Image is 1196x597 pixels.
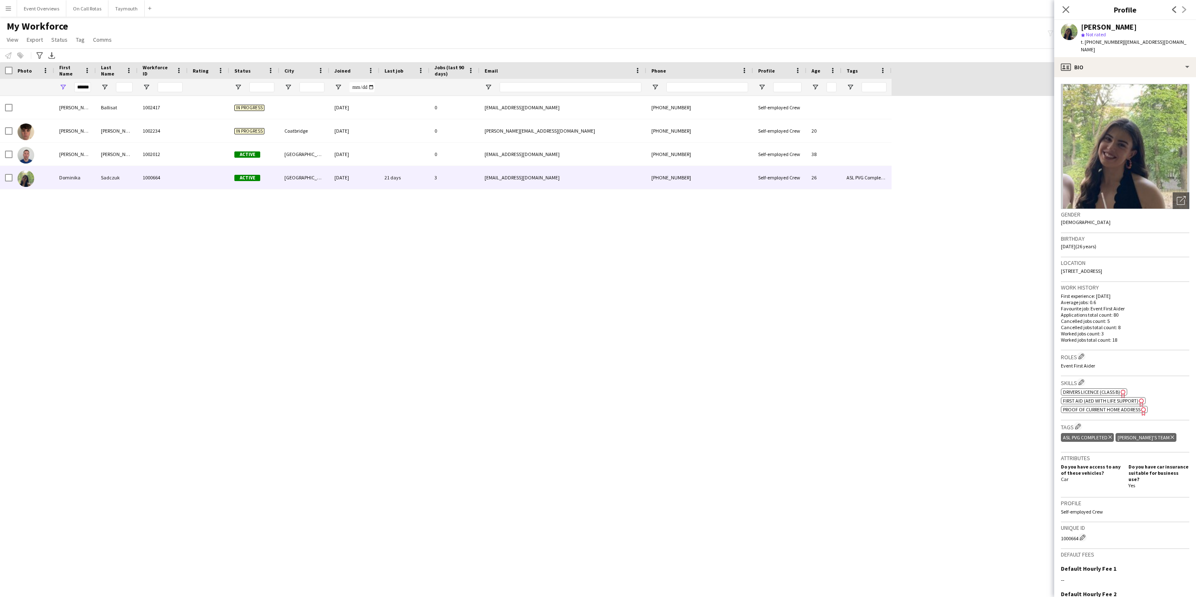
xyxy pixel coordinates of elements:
[1061,324,1189,330] p: Cancelled jobs total count: 8
[279,119,329,142] div: Coatbridge
[842,166,892,189] div: ASL PVG Completed, [PERSON_NAME]'s Team
[1116,433,1176,442] div: [PERSON_NAME]'s Team
[17,0,66,17] button: Event Overviews
[249,82,274,92] input: Status Filter Input
[430,119,480,142] div: 0
[1061,363,1095,369] span: Event First Aider
[284,83,292,91] button: Open Filter Menu
[1061,551,1189,558] h3: Default fees
[284,68,294,74] span: City
[18,170,34,187] img: Dominika Sadczuk
[54,119,96,142] div: [PERSON_NAME]
[1061,378,1189,387] h3: Skills
[646,119,753,142] div: [PHONE_NUMBER]
[1061,565,1116,572] h3: Default Hourly Fee 1
[1061,337,1189,343] p: Worked jobs total count: 18
[753,143,807,166] div: Self-employed Crew
[93,36,112,43] span: Comms
[1063,406,1141,413] span: Proof of Current Home Address
[143,83,150,91] button: Open Filter Menu
[847,83,854,91] button: Open Filter Menu
[1128,482,1135,489] span: Yes
[47,50,57,60] app-action-btn: Export XLSX
[23,34,46,45] a: Export
[234,68,251,74] span: Status
[1063,398,1138,404] span: First Aid (AED with life support)
[329,96,379,119] div: [DATE]
[1061,318,1189,324] p: Cancelled jobs count: 5
[101,83,108,91] button: Open Filter Menu
[646,166,753,189] div: [PHONE_NUMBER]
[1054,57,1196,77] div: Bio
[48,34,71,45] a: Status
[651,68,666,74] span: Phone
[827,82,837,92] input: Age Filter Input
[234,128,264,134] span: In progress
[1086,31,1106,38] span: Not rated
[1061,330,1189,337] p: Worked jobs count: 3
[485,68,498,74] span: Email
[1063,389,1120,395] span: Drivers Licence (Class B)
[646,143,753,166] div: [PHONE_NUMBER]
[651,83,659,91] button: Open Filter Menu
[485,83,492,91] button: Open Filter Menu
[1061,235,1189,242] h3: Birthday
[480,96,646,119] div: [EMAIL_ADDRESS][DOMAIN_NAME]
[1061,463,1122,476] h5: Do you have access to any of these vehicles?
[349,82,374,92] input: Joined Filter Input
[646,96,753,119] div: [PHONE_NUMBER]
[90,34,115,45] a: Comms
[1061,293,1189,299] p: First experience: [DATE]
[334,83,342,91] button: Open Filter Menu
[299,82,324,92] input: City Filter Input
[35,50,45,60] app-action-btn: Advanced filters
[59,64,81,77] span: First Name
[1081,23,1137,31] div: [PERSON_NAME]
[500,82,641,92] input: Email Filter Input
[758,83,766,91] button: Open Filter Menu
[1061,576,1189,584] div: --
[96,166,138,189] div: Sadczuk
[1061,312,1189,318] p: Applications total count: 80
[138,96,188,119] div: 1002417
[1061,284,1189,291] h3: Work history
[807,166,842,189] div: 26
[758,68,775,74] span: Profile
[334,68,351,74] span: Joined
[1061,533,1189,542] div: 1000664
[430,143,480,166] div: 0
[1061,268,1102,274] span: [STREET_ADDRESS]
[1173,192,1189,209] div: Open photos pop-in
[329,119,379,142] div: [DATE]
[430,166,480,189] div: 3
[76,36,85,43] span: Tag
[138,166,188,189] div: 1000664
[329,166,379,189] div: [DATE]
[96,143,138,166] div: [PERSON_NAME]
[1061,305,1189,312] p: Favourite job: Event First Aider
[1061,524,1189,532] h3: Unique ID
[138,143,188,166] div: 1002012
[73,34,88,45] a: Tag
[753,119,807,142] div: Self-employed Crew
[1054,4,1196,15] h3: Profile
[234,151,260,158] span: Active
[54,143,96,166] div: [PERSON_NAME]
[101,64,123,77] span: Last Name
[74,82,91,92] input: First Name Filter Input
[59,83,67,91] button: Open Filter Menu
[66,0,108,17] button: On Call Rotas
[1061,243,1096,249] span: [DATE] (26 years)
[18,68,32,74] span: Photo
[1081,39,1124,45] span: t. [PHONE_NUMBER]
[234,105,264,111] span: In progress
[54,96,96,119] div: [PERSON_NAME]
[234,175,260,181] span: Active
[193,68,209,74] span: Rating
[807,143,842,166] div: 38
[1061,433,1114,442] div: ASL PVG Completed
[1081,39,1186,53] span: | [EMAIL_ADDRESS][DOMAIN_NAME]
[753,166,807,189] div: Self-employed Crew
[234,83,242,91] button: Open Filter Menu
[3,34,22,45] a: View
